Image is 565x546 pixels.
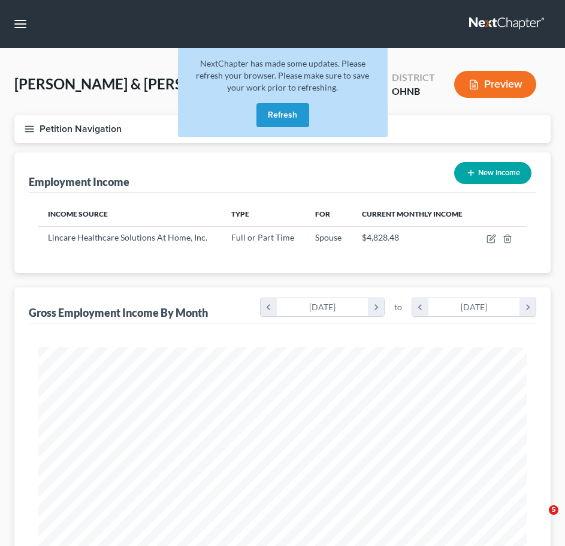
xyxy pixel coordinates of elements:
[256,103,309,127] button: Refresh
[368,298,384,316] i: chevron_right
[231,209,249,218] span: Type
[428,298,520,316] div: [DATE]
[277,298,368,316] div: [DATE]
[48,232,207,242] span: Lincare Healthcare Solutions At Home, Inc.
[315,232,342,242] span: Spouse
[261,298,277,316] i: chevron_left
[392,71,435,85] div: District
[14,75,257,92] span: [PERSON_NAME] & [PERSON_NAME]
[196,58,369,92] span: NextChapter has made some updates. Please refresh your browser. Please make sure to save your wor...
[29,175,129,189] div: Employment Income
[549,505,558,515] span: 5
[524,505,553,534] iframe: Intercom live chat
[362,232,399,242] span: $4,828.48
[394,301,402,313] span: to
[392,85,435,98] div: OHNB
[454,162,531,184] button: New Income
[48,209,108,218] span: Income Source
[231,232,294,242] span: Full or Part Time
[29,305,208,320] div: Gross Employment Income By Month
[315,209,330,218] span: For
[14,115,551,143] button: Petition Navigation
[454,71,536,98] button: Preview
[362,209,463,218] span: Current Monthly Income
[412,298,428,316] i: chevron_left
[519,298,536,316] i: chevron_right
